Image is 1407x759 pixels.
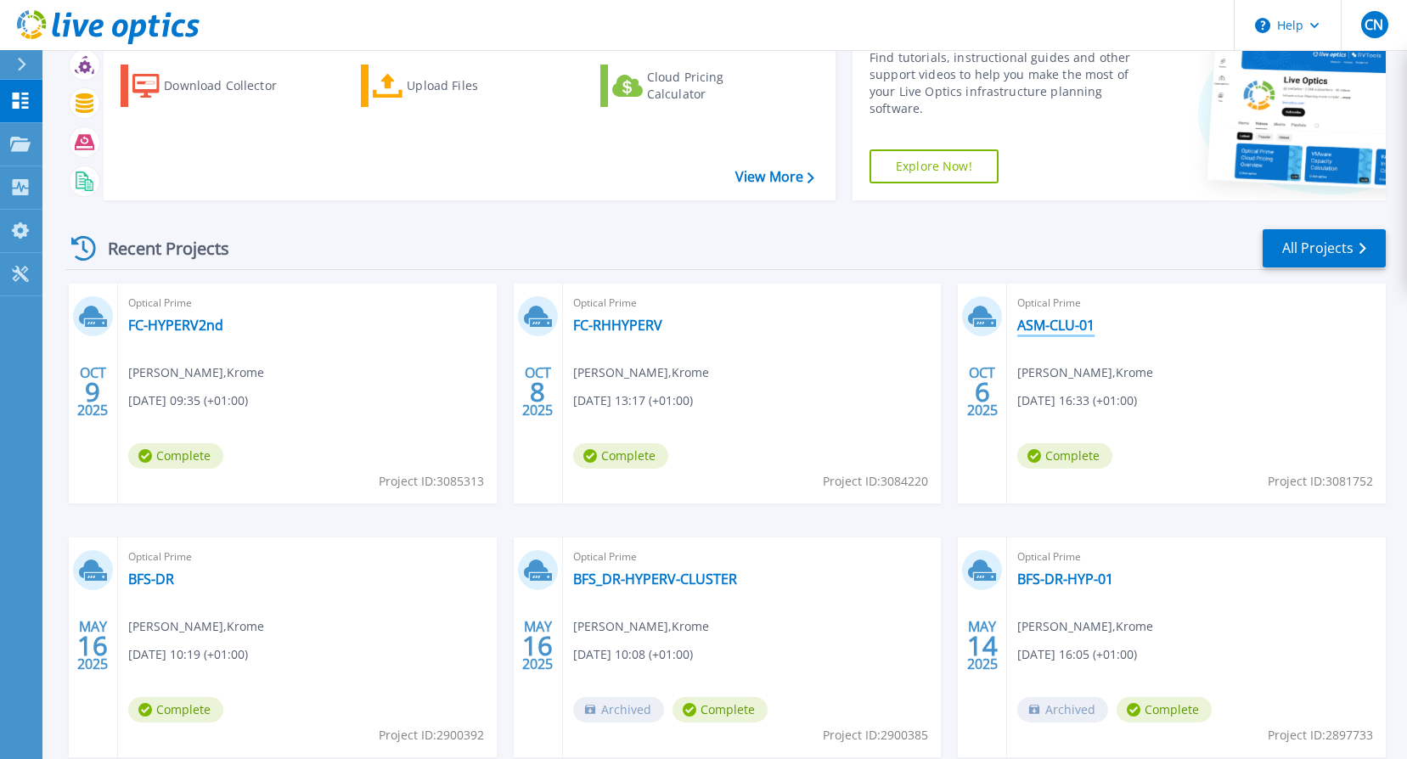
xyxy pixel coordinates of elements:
span: [PERSON_NAME] , Krome [1017,363,1153,382]
div: Recent Projects [65,228,252,269]
span: Project ID: 2897733 [1268,726,1373,745]
span: Archived [1017,697,1108,722]
a: Cloud Pricing Calculator [600,65,790,107]
span: Optical Prime [128,294,487,312]
span: [PERSON_NAME] , Krome [128,363,264,382]
span: [DATE] 16:05 (+01:00) [1017,645,1137,664]
div: OCT 2025 [76,361,109,423]
span: Project ID: 3084220 [823,472,928,491]
a: BFS_DR-HYPERV-CLUSTER [573,571,737,588]
div: MAY 2025 [966,615,999,677]
div: Find tutorials, instructional guides and other support videos to help you make the most of your L... [870,49,1139,117]
span: [DATE] 10:19 (+01:00) [128,645,248,664]
span: [PERSON_NAME] , Krome [128,617,264,636]
a: Download Collector [121,65,310,107]
div: Cloud Pricing Calculator [647,69,783,103]
span: [DATE] 09:35 (+01:00) [128,391,248,410]
span: Complete [128,443,223,469]
span: Optical Prime [128,548,487,566]
a: BFS-DR-HYP-01 [1017,571,1113,588]
div: MAY 2025 [521,615,554,677]
a: View More [735,169,814,185]
span: 9 [85,385,100,399]
span: [PERSON_NAME] , Krome [573,363,709,382]
span: Optical Prime [573,294,931,312]
span: [PERSON_NAME] , Krome [573,617,709,636]
span: 8 [530,385,545,399]
span: CN [1365,18,1383,31]
span: Project ID: 2900392 [379,726,484,745]
span: Complete [128,697,223,722]
span: Optical Prime [573,548,931,566]
span: Complete [673,697,768,722]
span: Project ID: 2900385 [823,726,928,745]
span: 16 [522,638,553,653]
span: [DATE] 13:17 (+01:00) [573,391,693,410]
a: FC-RHHYPERV [573,317,662,334]
div: OCT 2025 [521,361,554,423]
div: OCT 2025 [966,361,999,423]
div: Download Collector [164,69,300,103]
div: MAY 2025 [76,615,109,677]
span: Archived [573,697,664,722]
a: ASM-CLU-01 [1017,317,1095,334]
span: 6 [975,385,990,399]
a: Upload Files [361,65,550,107]
span: Complete [573,443,668,469]
div: Upload Files [407,69,543,103]
span: [PERSON_NAME] , Krome [1017,617,1153,636]
a: All Projects [1263,229,1386,267]
a: BFS-DR [128,571,174,588]
span: [DATE] 10:08 (+01:00) [573,645,693,664]
span: [DATE] 16:33 (+01:00) [1017,391,1137,410]
span: 14 [967,638,998,653]
a: FC-HYPERV2nd [128,317,223,334]
a: Explore Now! [870,149,999,183]
span: Optical Prime [1017,294,1376,312]
span: Project ID: 3085313 [379,472,484,491]
span: Project ID: 3081752 [1268,472,1373,491]
span: Complete [1117,697,1212,722]
span: Complete [1017,443,1112,469]
span: 16 [77,638,108,653]
span: Optical Prime [1017,548,1376,566]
